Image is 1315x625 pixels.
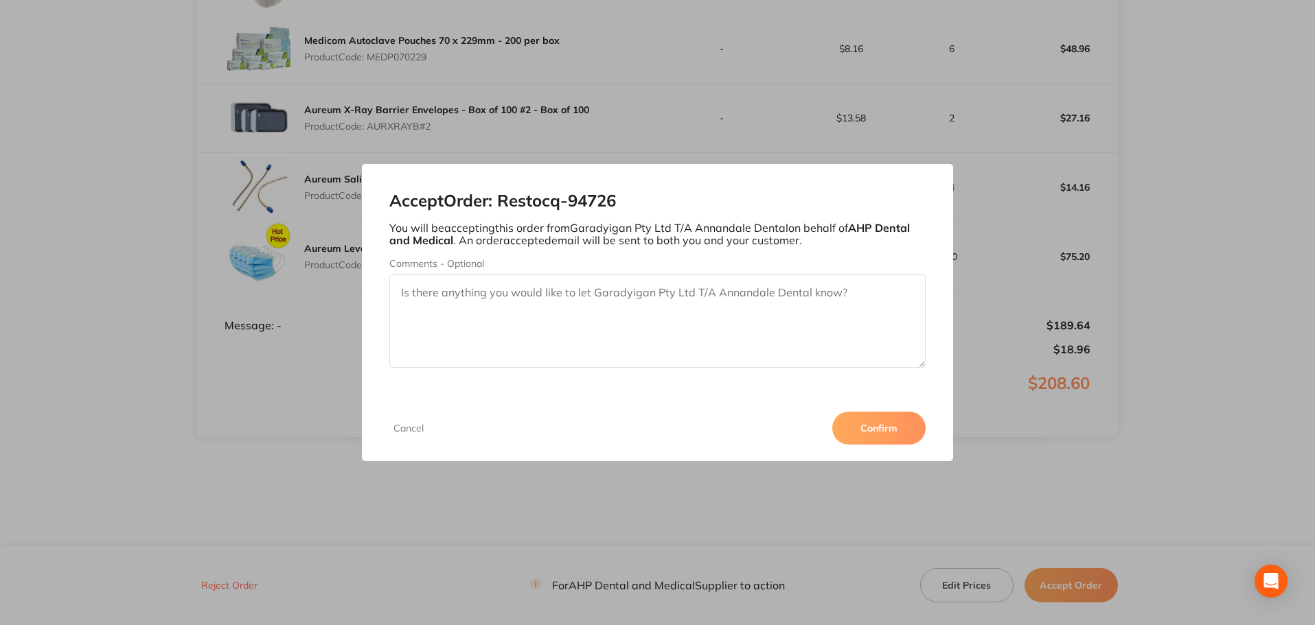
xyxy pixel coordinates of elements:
[389,422,428,434] button: Cancel
[389,222,926,247] p: You will be accepting this order from Garadyigan Pty Ltd T/A Annandale Dental on behalf of . An o...
[389,258,926,269] label: Comments - Optional
[1255,565,1288,598] div: Open Intercom Messenger
[389,221,910,247] b: AHP Dental and Medical
[832,412,926,445] button: Confirm
[389,191,926,211] h2: Accept Order: Restocq- 94726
